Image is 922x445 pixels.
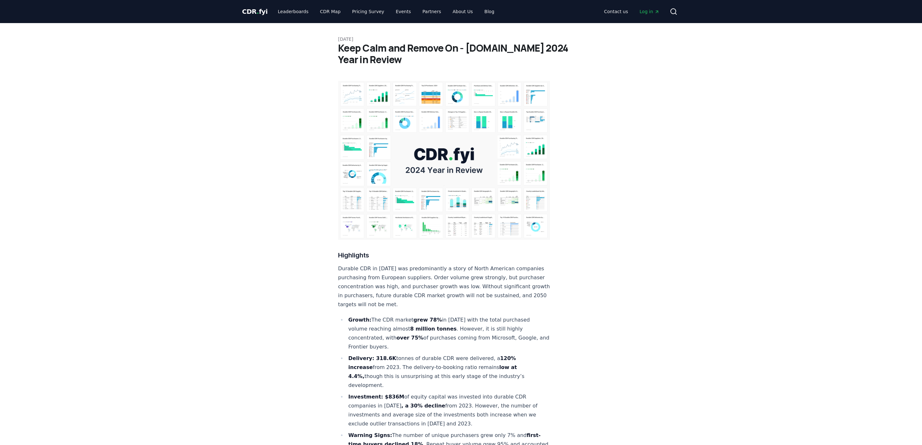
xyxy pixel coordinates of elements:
nav: Main [273,6,499,17]
strong: 8 million tonnes [410,326,457,332]
a: About Us [448,6,478,17]
span: Log in [640,8,659,15]
a: Leaderboards [273,6,314,17]
p: [DATE] [338,36,584,42]
h3: Highlights [338,250,550,260]
strong: grew 78% [414,317,442,323]
strong: low at 4.4%, [348,364,517,379]
a: Log in [635,6,665,17]
strong: , a 30% decline [401,403,445,409]
a: Events [391,6,416,17]
h1: Keep Calm and Remove On - [DOMAIN_NAME] 2024 Year in Review [338,42,584,65]
li: tonnes of durable CDR were delivered, a from 2023​. The delivery-to-booking ratio remains though ... [346,354,550,390]
a: Contact us [599,6,633,17]
p: Durable CDR in [DATE] was predominantly a story of North American companies purchasing from Europ... [338,264,550,309]
strong: Growth: [348,317,371,323]
a: Blog [479,6,499,17]
strong: over 75% [397,335,424,341]
a: Partners [417,6,446,17]
a: CDR Map [315,6,346,17]
a: CDR.fyi [242,7,268,16]
li: of equity capital was invested into durable CDR companies in [DATE] from 2023​. However, the numb... [346,392,550,428]
strong: Warning Signs: [348,432,392,438]
strong: Delivery: 318.6K [348,355,396,361]
a: Pricing Survey [347,6,389,17]
span: . [257,8,259,15]
img: blog post image [338,81,550,240]
nav: Main [599,6,665,17]
strong: Investment: $836M [348,394,404,400]
span: CDR fyi [242,8,268,15]
li: The CDR market in [DATE] with the total purchased volume reaching almost . However, it is still h... [346,315,550,351]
